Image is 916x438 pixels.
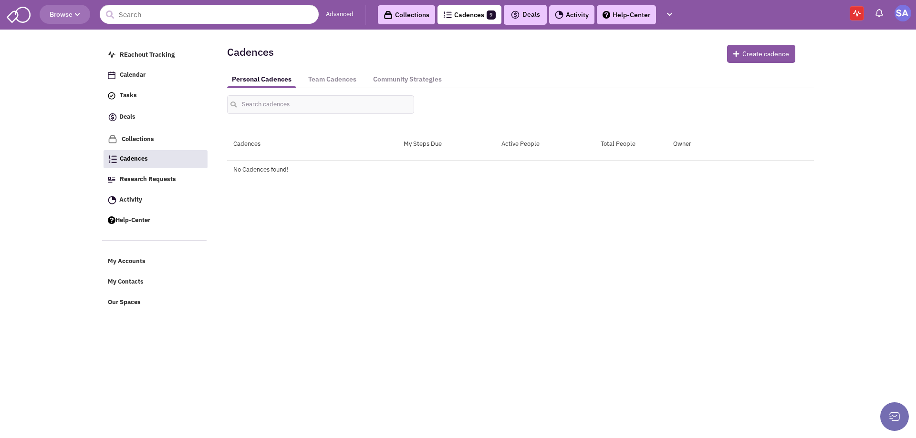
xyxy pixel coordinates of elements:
span: Calendar [120,71,146,79]
img: Activity.png [555,10,563,19]
a: Deals [103,107,207,128]
img: Activity.png [108,196,116,204]
button: Deals [508,9,543,21]
div: Owner [667,140,814,149]
button: Create cadence [727,45,795,63]
a: Advanced [326,10,354,19]
a: Personal Cadences [227,71,296,88]
a: Calendar [103,66,207,84]
div: Active People [471,140,569,149]
img: icon-deals.svg [108,112,117,123]
img: SmartAdmin [7,5,31,23]
span: Deals [510,10,540,19]
a: My Accounts [103,253,207,271]
a: Team Cadences [303,71,361,88]
span: 9 [487,10,496,20]
img: Cadences_logo.png [108,155,117,163]
div: Cadences [227,140,374,149]
span: My Contacts [108,278,144,286]
a: Our Spaces [103,294,207,312]
img: Calendar.png [108,71,115,79]
img: icon-collection-lavender-black.svg [384,10,393,20]
span: My Accounts [108,257,146,265]
a: Community Strategies [368,71,447,88]
span: REachout Tracking [120,51,175,59]
span: Our Spaces [108,298,141,306]
img: help.png [603,11,610,19]
a: Research Requests [103,171,207,189]
h2: Cadences [227,48,274,56]
div: Total People [569,140,667,149]
img: Cadences_logo.png [443,11,452,18]
img: help.png [108,216,115,224]
img: icon-deals.svg [510,9,520,20]
span: Activity [119,195,142,204]
a: Activity [549,5,594,24]
a: Collections [378,5,435,24]
button: Browse [40,5,90,24]
a: Cadences [104,150,208,168]
input: Search cadences [227,95,415,114]
a: REachout Tracking [103,46,207,64]
a: Activity [103,191,207,209]
a: Tasks [103,87,207,105]
span: Cadences [120,155,148,163]
a: My Contacts [103,273,207,291]
a: Collections [103,130,207,149]
img: Sarah Aiyash [895,5,911,21]
div: No Cadences found! [233,161,808,174]
a: Cadences9 [437,5,501,24]
a: Help-Center [103,212,207,230]
div: My Steps Due [374,140,471,149]
span: Collections [122,135,154,143]
span: Browse [50,10,80,19]
img: icon-collection-lavender.png [108,134,117,144]
span: Research Requests [120,175,176,183]
span: Tasks [120,92,137,100]
img: icon-tasks.png [108,92,115,100]
img: Research.png [108,177,115,183]
input: Search [100,5,319,24]
a: Help-Center [597,5,656,24]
